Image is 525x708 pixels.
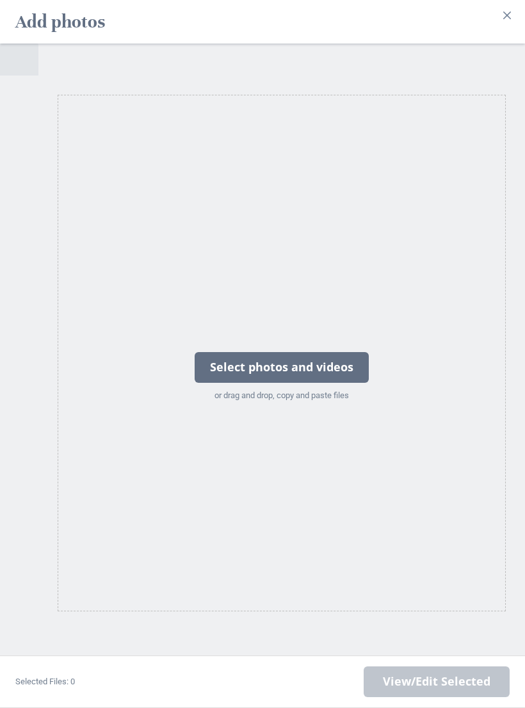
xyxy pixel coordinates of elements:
[383,675,490,689] span: View/Edit Selected
[195,352,369,383] div: Select photos and videos
[364,666,510,697] span: Next
[15,5,105,38] h2: Add photos
[15,677,75,686] span: Selected Files: 0
[275,52,289,67] span: My Device
[497,5,517,26] button: Close
[195,389,369,402] div: or drag and drop, copy and paste files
